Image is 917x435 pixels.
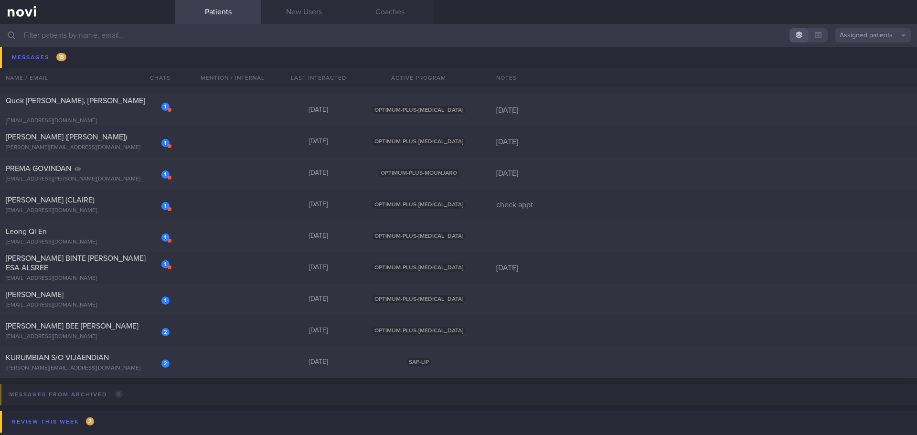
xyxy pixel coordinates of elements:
span: Quek [PERSON_NAME], [PERSON_NAME] [6,97,145,105]
div: [DATE] [276,169,362,178]
div: [EMAIL_ADDRESS][DOMAIN_NAME] [6,117,170,125]
div: 1 [161,297,170,305]
span: [PERSON_NAME] [6,70,64,78]
span: [PERSON_NAME] BEE [PERSON_NAME] [6,322,139,330]
span: [PERSON_NAME] BINTE [PERSON_NAME] ESA ALSREE [6,255,146,272]
div: [EMAIL_ADDRESS][PERSON_NAME][DOMAIN_NAME] [6,176,170,183]
button: Assigned patients [835,28,911,42]
div: [EMAIL_ADDRESS][DOMAIN_NAME] [6,275,170,282]
span: PREMA GOVINDAN [6,165,71,172]
span: [PERSON_NAME] (CLAIRE) [6,196,95,204]
span: OPTIMUM-PLUS-MOUNJARO [378,74,459,83]
div: [DATE] [276,358,362,367]
div: 1 [161,202,170,210]
div: [DATE] [490,106,917,115]
div: [EMAIL_ADDRESS][DOMAIN_NAME] [6,302,170,309]
div: check appt [490,200,917,210]
div: next appt [DATE] [490,42,917,52]
div: [EMAIL_ADDRESS][DOMAIN_NAME] [6,333,170,340]
div: 2 [161,328,170,336]
div: Messages from Archived [7,388,125,401]
div: [EMAIL_ADDRESS][DOMAIN_NAME] [6,207,170,214]
div: [PERSON_NAME][EMAIL_ADDRESS][DOMAIN_NAME] [6,365,170,372]
span: [PERSON_NAME] [6,291,64,298]
span: [PERSON_NAME] ([PERSON_NAME]) [6,133,127,141]
div: [DATE] [490,169,917,178]
div: 1 [161,233,170,242]
div: [DATE] [276,264,362,272]
div: [PERSON_NAME][EMAIL_ADDRESS][DOMAIN_NAME] [6,144,170,151]
div: 2 [161,360,170,368]
span: OPTIMUM-PLUS-MOUNJARO [378,169,459,177]
div: [EMAIL_ADDRESS][DOMAIN_NAME] [6,81,170,88]
div: [DATE] [490,263,917,273]
span: OPTIMUM-PLUS-[MEDICAL_DATA] [372,201,466,209]
div: 1 [161,260,170,268]
div: A month ago [276,74,362,83]
span: KURUMBIAN S/O VIJAENDIAN [6,354,109,361]
span: OPTIMUM-PLUS-[MEDICAL_DATA] [372,138,466,146]
div: 1 [161,170,170,179]
div: [EMAIL_ADDRESS][DOMAIN_NAME] [6,239,170,246]
span: OPTIMUM-PLUS-[MEDICAL_DATA] [372,295,466,303]
div: [EMAIL_ADDRESS][DOMAIN_NAME] [6,50,170,57]
span: SAF-LIP [406,358,431,366]
div: 1 [161,139,170,147]
span: OPTIMUM-PLUS-MOUNJARO [378,43,459,51]
div: A month ago [276,43,362,52]
div: [DATE] [276,327,362,335]
span: 2 [86,417,94,425]
div: Review this week [10,415,96,428]
span: OPTIMUM-PLUS-[MEDICAL_DATA] [372,264,466,272]
span: 0 [115,390,123,398]
div: [DATE] [276,232,362,241]
div: [DATE] [276,106,362,115]
div: [DATE] [490,137,917,147]
div: [DATE] [276,138,362,146]
div: 1 [161,103,170,111]
div: 1 [161,76,170,84]
span: OPTIMUM-PLUS-[MEDICAL_DATA] [372,232,466,240]
div: [DATE] [276,295,362,304]
div: 1 [161,44,170,53]
span: Leong Qi En [6,228,47,235]
div: [DATE] [276,201,362,209]
span: OPTIMUM-PLUS-[MEDICAL_DATA] [372,327,466,335]
span: OPTIMUM-PLUS-[MEDICAL_DATA] [372,106,466,114]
